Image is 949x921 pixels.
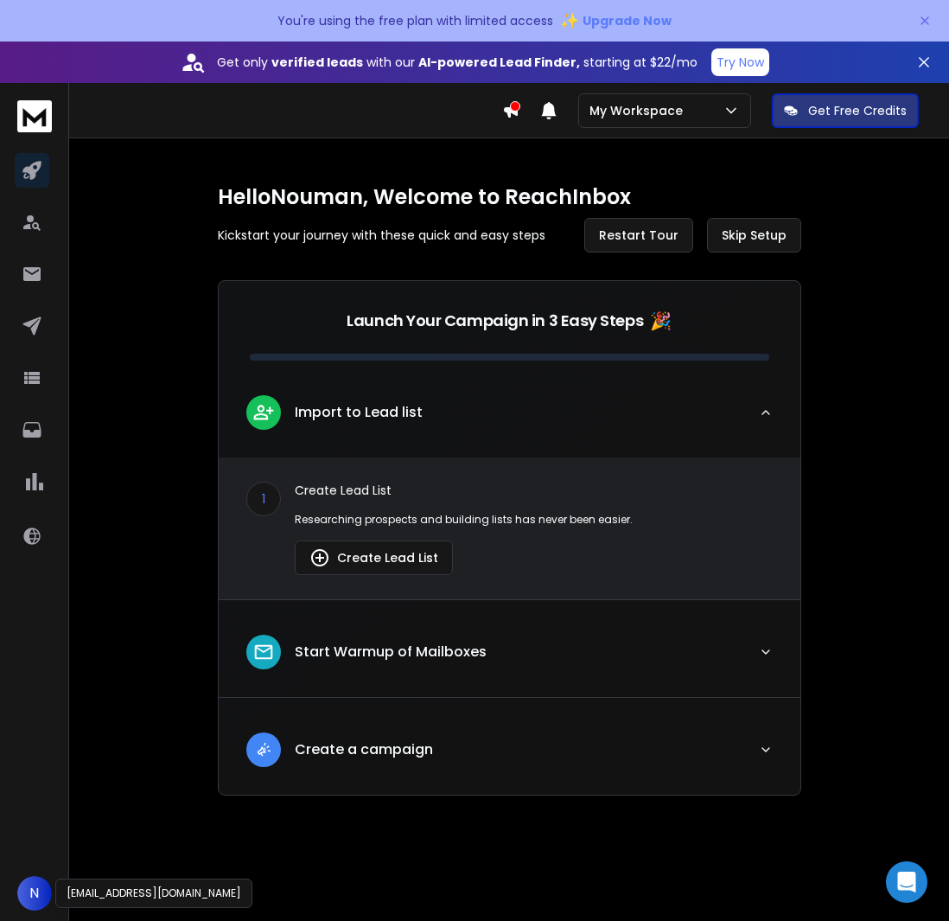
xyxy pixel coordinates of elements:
[219,719,800,795] button: leadCreate a campaign
[711,48,769,76] button: Try Now
[55,879,252,908] div: [EMAIL_ADDRESS][DOMAIN_NAME]
[219,621,800,697] button: leadStart Warmup of Mailboxes
[707,218,801,253] button: Skip Setup
[722,227,787,244] span: Skip Setup
[252,641,275,663] img: lead
[271,54,363,71] strong: verified leads
[560,3,672,38] button: ✨Upgrade Now
[17,876,52,911] button: N
[17,100,52,132] img: logo
[219,457,800,599] div: leadImport to Lead list
[418,54,580,71] strong: AI-powered Lead Finder,
[295,739,433,760] p: Create a campaign
[252,739,275,760] img: lead
[246,482,281,516] div: 1
[808,102,907,119] p: Get Free Credits
[218,183,801,211] h1: Hello Nouman , Welcome to ReachInbox
[295,402,423,423] p: Import to Lead list
[560,9,579,33] span: ✨
[772,93,919,128] button: Get Free Credits
[252,401,275,423] img: lead
[217,54,697,71] p: Get only with our starting at $22/mo
[295,513,773,527] p: Researching prospects and building lists has never been easier.
[277,12,553,29] p: You're using the free plan with limited access
[218,227,545,244] p: Kickstart your journey with these quick and easy steps
[717,54,764,71] p: Try Now
[295,482,773,499] p: Create Lead List
[650,309,672,333] span: 🎉
[219,381,800,457] button: leadImport to Lead list
[583,12,672,29] span: Upgrade Now
[589,102,690,119] p: My Workspace
[347,309,643,333] p: Launch Your Campaign in 3 Easy Steps
[295,642,487,662] p: Start Warmup of Mailboxes
[584,218,693,253] button: Restart Tour
[295,540,453,575] button: Create Lead List
[309,547,330,568] img: lead
[886,861,927,903] div: Open Intercom Messenger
